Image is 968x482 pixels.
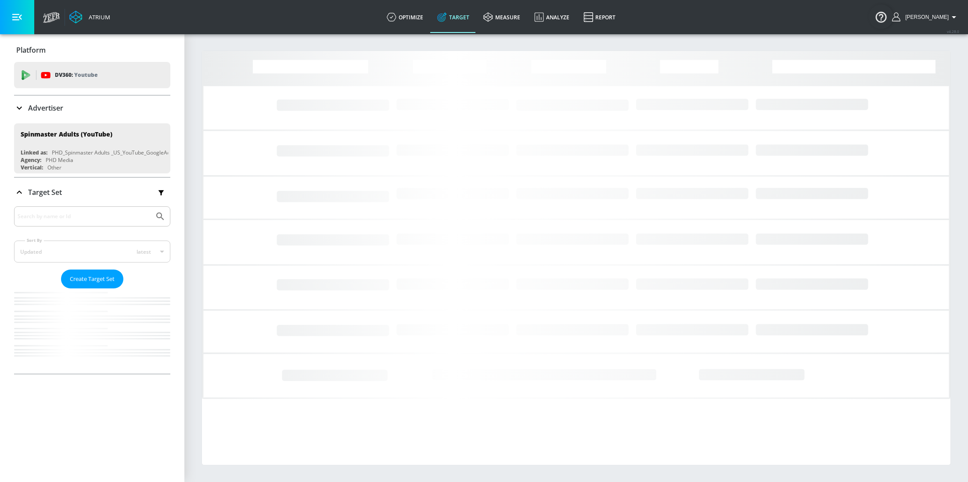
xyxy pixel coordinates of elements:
[74,70,97,79] p: Youtube
[14,288,170,374] nav: list of Target Set
[380,1,430,33] a: optimize
[14,123,170,173] div: Spinmaster Adults (YouTube)Linked as:PHD_Spinmaster Adults _US_YouTube_GoogleAdsAgency:PHD MediaV...
[46,156,73,164] div: PHD Media
[14,206,170,374] div: Target Set
[14,38,170,62] div: Platform
[28,187,62,197] p: Target Set
[61,270,123,288] button: Create Target Set
[52,149,173,156] div: PHD_Spinmaster Adults _US_YouTube_GoogleAds
[869,4,893,29] button: Open Resource Center
[18,211,151,222] input: Search by name or Id
[21,130,112,138] div: Spinmaster Adults (YouTube)
[14,96,170,120] div: Advertiser
[55,70,97,80] p: DV360:
[21,156,41,164] div: Agency:
[430,1,476,33] a: Target
[576,1,623,33] a: Report
[28,103,63,113] p: Advertiser
[20,248,42,255] div: Updated
[21,149,47,156] div: Linked as:
[137,248,151,255] span: latest
[14,62,170,88] div: DV360: Youtube
[947,29,959,34] span: v 4.28.0
[85,13,110,21] div: Atrium
[21,164,43,171] div: Vertical:
[25,237,44,243] label: Sort By
[69,11,110,24] a: Atrium
[16,45,46,55] p: Platform
[902,14,949,20] span: login as: stephanie.wolklin@zefr.com
[47,164,61,171] div: Other
[14,178,170,207] div: Target Set
[70,274,115,284] span: Create Target Set
[476,1,527,33] a: measure
[892,12,959,22] button: [PERSON_NAME]
[527,1,576,33] a: Analyze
